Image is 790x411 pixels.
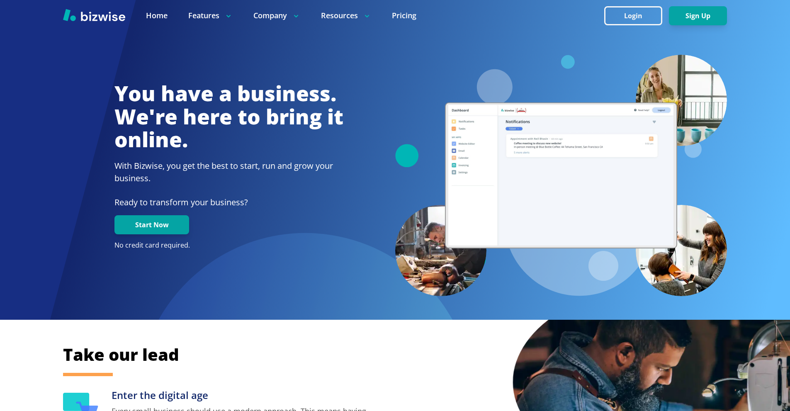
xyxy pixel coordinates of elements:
[321,10,371,21] p: Resources
[392,10,416,21] a: Pricing
[604,12,669,20] a: Login
[112,389,374,402] h3: Enter the digital age
[604,6,662,25] button: Login
[114,241,343,250] p: No credit card required.
[114,221,189,229] a: Start Now
[114,196,343,209] p: Ready to transform your business?
[114,160,343,185] h2: With Bizwise, you get the best to start, run and grow your business.
[188,10,233,21] p: Features
[669,6,727,25] button: Sign Up
[146,10,168,21] a: Home
[253,10,300,21] p: Company
[669,12,727,20] a: Sign Up
[114,82,343,151] h1: You have a business. We're here to bring it online.
[63,343,685,366] h2: Take our lead
[63,9,125,21] img: Bizwise Logo
[114,215,189,234] button: Start Now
